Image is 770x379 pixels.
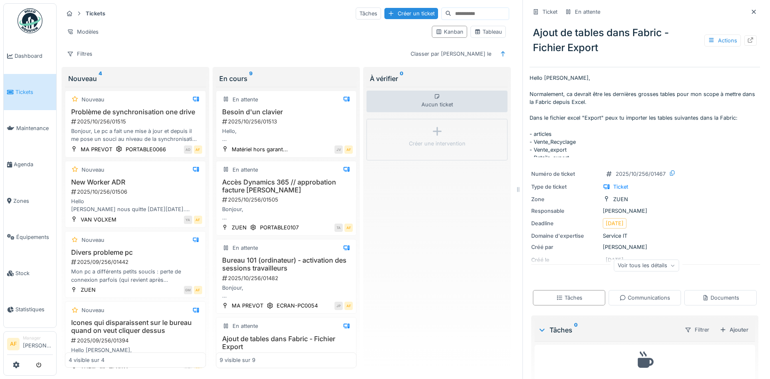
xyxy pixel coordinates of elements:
[232,224,247,231] div: ZUEN
[4,291,56,327] a: Statistiques
[613,195,628,203] div: ZUEN
[531,170,599,178] div: Numéro de ticket
[233,322,258,330] div: En attente
[220,284,353,300] div: Bonjour, Je n'arrive pas à me connecter sur l'ordinateur qui se trouve dans le bureau 101, pareil...
[619,294,670,302] div: Communications
[221,274,353,282] div: 2025/10/256/01482
[221,352,353,360] div: 2025/10/256/01467
[194,145,202,154] div: AF
[184,216,192,224] div: YA
[81,145,112,153] div: MA PREVOT
[220,205,353,221] div: Bonjour, Serait-il possible de m'octroyer les accès à Dynamics 365. Je n'arrive pas à y accéder p...
[99,74,102,84] sup: 4
[69,197,202,213] div: Hello [PERSON_NAME] nous quitte [DATE][DATE]. Serait-il possible de "cleaner" son pc et de l'attr...
[613,183,628,191] div: Ticket
[716,324,752,335] div: Ajouter
[17,8,42,33] img: Badge_color-CXgf-gQk.svg
[574,325,578,335] sup: 0
[194,216,202,224] div: AF
[531,183,599,191] div: Type de ticket
[436,28,463,36] div: Kanban
[4,219,56,255] a: Équipements
[606,219,624,227] div: [DATE]
[82,166,104,174] div: Nouveau
[23,335,53,341] div: Manager
[277,302,318,310] div: ECRAN-PC0054
[614,259,679,271] div: Voir tous les détails
[15,305,53,313] span: Statistiques
[4,74,56,110] a: Tickets
[531,243,758,251] div: [PERSON_NAME]
[69,268,202,283] div: Mon pc a différents petits soucis : perte de connexion parfois (qui revient après redémarrage), d...
[260,224,299,231] div: PORTABLE0107
[70,258,202,266] div: 2025/09/256/01442
[4,146,56,182] a: Agenda
[531,243,599,251] div: Créé par
[370,74,504,84] div: À vérifier
[220,178,353,194] h3: Accès Dynamics 365 // approbation facture [PERSON_NAME]
[7,335,53,355] a: AF Manager[PERSON_NAME]
[556,294,582,302] div: Tâches
[344,302,353,310] div: AF
[82,96,104,103] div: Nouveau
[531,232,758,240] div: Service IT
[531,232,599,240] div: Domaine d'expertise
[384,8,438,19] div: Créer un ticket
[334,224,343,232] div: TA
[531,219,599,227] div: Deadline
[16,233,53,241] span: Équipements
[409,140,465,148] div: Créer une intervention
[221,118,353,126] div: 2025/10/256/01513
[221,196,353,204] div: 2025/10/256/01505
[531,207,599,215] div: Responsable
[4,110,56,146] a: Maintenance
[542,8,557,16] div: Ticket
[70,118,202,126] div: 2025/10/256/01515
[13,197,53,205] span: Zones
[69,357,104,364] div: 4 visible sur 4
[538,325,678,335] div: Tâches
[4,183,56,219] a: Zones
[681,324,713,336] div: Filtrer
[407,48,495,60] div: Classer par [PERSON_NAME] le
[474,28,502,36] div: Tableau
[220,357,255,364] div: 9 visible sur 9
[344,224,353,232] div: AF
[7,338,20,350] li: AF
[184,145,192,154] div: AD
[220,335,353,351] h3: Ajout de tables dans Fabric - Fichier Export
[232,145,288,153] div: Matériel hors garant...
[616,170,666,178] div: 2025/10/256/01467
[344,145,353,154] div: AF
[366,91,508,112] div: Aucun ticket
[702,294,739,302] div: Documents
[219,74,354,84] div: En cours
[82,10,109,17] strong: Tickets
[126,145,166,153] div: PORTABLE0066
[4,38,56,74] a: Dashboard
[68,74,203,84] div: Nouveau
[70,188,202,196] div: 2025/10/256/01506
[232,302,263,310] div: MA PREVOT
[15,88,53,96] span: Tickets
[233,96,258,103] div: En attente
[220,256,353,272] h3: Bureau 101 (ordinateur) - activation des sessions travailleurs
[194,286,202,294] div: AF
[233,244,258,252] div: En attente
[81,216,116,224] div: VAN VOLXEM
[69,346,202,362] div: Hello [PERSON_NAME], Quand on veut cliquer sur un icone ou sur le bureau les icones disparaissent...
[63,48,96,60] div: Filtres
[14,160,53,168] span: Agenda
[15,269,53,277] span: Stock
[220,127,353,143] div: Hello, J'aurais besoin d'un deuxième clavier car le mien est resté chez moi..
[63,26,102,38] div: Modèles
[531,195,599,203] div: Zone
[69,178,202,186] h3: New Worker ADR
[530,74,760,157] p: Hello [PERSON_NAME], Normalement, ca devrait être les dernières grosses tables pour mon scope à m...
[69,108,202,116] h3: Problème de synchronisation one drive
[23,335,53,353] li: [PERSON_NAME]
[69,319,202,335] h3: Icones qui disparaissent sur le bureau quand on veut cliquer dessus
[334,302,343,310] div: JP
[220,108,353,116] h3: Besoin d'un clavier
[69,127,202,143] div: Bonjour, Le pc a fait une mise à jour et depuis il me pose un souci au niveau de la synchronisati...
